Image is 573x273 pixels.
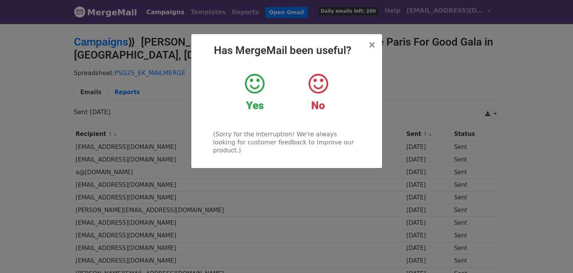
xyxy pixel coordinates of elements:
[368,39,376,50] span: ×
[197,44,376,57] h2: Has MergeMail been useful?
[292,72,344,112] a: No
[246,99,264,112] strong: Yes
[311,99,325,112] strong: No
[229,72,281,112] a: Yes
[368,40,376,49] button: Close
[213,130,360,154] p: (Sorry for the interruption! We're always looking for customer feedback to improve our product.)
